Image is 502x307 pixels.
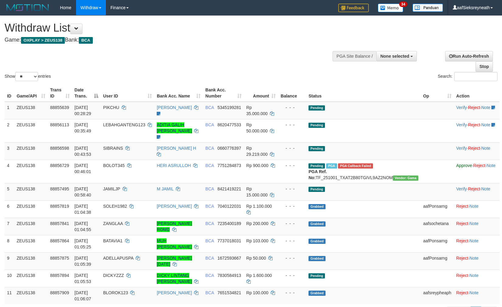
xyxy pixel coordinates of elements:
a: [PERSON_NAME] [157,290,192,295]
td: ZEUS138 [14,252,48,270]
td: · [454,218,500,235]
span: Rp 35.000.000 [246,105,268,116]
th: Game/API: activate to sort column ascending [14,84,48,102]
span: Copy 7651534821 to clipboard [218,290,241,295]
td: ZEUS138 [14,287,48,304]
span: Rp 1.100.000 [246,204,272,209]
a: [PERSON_NAME] ROMD [157,221,192,232]
span: Rp 29.219.000 [246,146,268,157]
span: Copy 1672593667 to clipboard [218,256,241,261]
span: [DATE] 01:05:53 [75,273,91,284]
a: HERI ASRULLOH [157,163,191,168]
span: Copy 8421419221 to clipboard [218,186,241,191]
span: [DATE] 00:35:49 [75,122,91,133]
td: ZEUS138 [14,160,48,183]
td: 6 [5,200,14,218]
td: · [454,252,500,270]
span: Grabbed [309,221,326,227]
td: 7 [5,218,14,235]
span: Grabbed [309,256,326,261]
a: Reject [473,163,486,168]
span: Pending [309,273,325,278]
td: 9 [5,252,14,270]
span: 88857909 [50,290,69,295]
span: Grabbed [309,204,326,209]
span: BCA [205,238,214,243]
button: None selected [376,51,417,61]
td: · [454,270,500,287]
span: BCA [205,122,214,127]
th: Op: activate to sort column ascending [421,84,454,102]
div: - - - [281,162,304,169]
td: · · [454,160,500,183]
a: Reject [456,273,469,278]
span: Rp 900.000 [246,163,268,168]
div: - - - [281,145,304,151]
td: ZEUS138 [14,200,48,218]
span: Rp 100.000 [246,290,268,295]
span: [DATE] 01:04:38 [75,204,91,215]
a: Note [469,256,479,261]
th: User ID: activate to sort column ascending [101,84,154,102]
a: M JAMIL [157,186,173,191]
th: ID [5,84,14,102]
td: · [454,200,500,218]
div: - - - [281,104,304,111]
span: JAMILJP [103,186,120,191]
span: [DATE] 01:06:07 [75,290,91,301]
div: PGA Site Balance / [333,51,376,61]
span: Vendor URL: https://trx31.1velocity.biz [393,176,418,181]
span: 88857495 [50,186,69,191]
span: Rp 103.000 [246,238,268,243]
span: Pending [309,163,325,169]
a: Note [469,204,479,209]
td: aafPonsarng [421,252,454,270]
a: Note [481,186,490,191]
span: 34 [399,2,407,7]
span: BATAVIA1 [103,238,123,243]
td: aafsreypheaph [421,287,454,304]
th: Bank Acc. Name: activate to sort column ascending [154,84,203,102]
a: Verify [456,122,467,127]
a: [PERSON_NAME] [157,204,192,209]
span: 88856598 [50,146,69,151]
a: Verify [456,105,467,110]
a: Run Auto-Refresh [445,51,493,61]
a: MUH [PERSON_NAME] [157,238,192,249]
td: · · [454,119,500,142]
span: 88857864 [50,238,69,243]
td: ZEUS138 [14,142,48,160]
span: BCA [205,256,214,261]
th: Balance [278,84,306,102]
span: [DATE] 00:46:01 [75,163,91,174]
a: Verify [456,186,467,191]
span: DICKYZZZ [103,273,124,278]
span: [DATE] 01:04:55 [75,221,91,232]
select: Showentries [15,72,38,81]
span: Copy 7235400189 to clipboard [218,221,241,226]
td: ZEUS138 [14,102,48,119]
span: BCA [205,290,214,295]
img: Feedback.jpg [338,4,369,12]
td: · [454,287,500,304]
td: ZEUS138 [14,235,48,252]
div: - - - [281,220,304,227]
span: BCA [205,105,214,110]
a: Note [469,221,479,226]
span: Copy 5345199281 to clipboard [218,105,241,110]
td: 3 [5,142,14,160]
a: Note [481,146,490,151]
span: 88855639 [50,105,69,110]
div: - - - [281,272,304,278]
div: - - - [281,186,304,192]
td: 10 [5,270,14,287]
span: Copy 7830584913 to clipboard [218,273,241,278]
td: 5 [5,183,14,200]
span: [DATE] 00:58:40 [75,186,91,197]
div: - - - [281,238,304,244]
span: Copy 7751284873 to clipboard [218,163,241,168]
b: PGA Ref. No: [309,169,327,180]
span: 88857841 [50,221,69,226]
span: Grabbed [309,291,326,296]
a: Verify [456,146,467,151]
